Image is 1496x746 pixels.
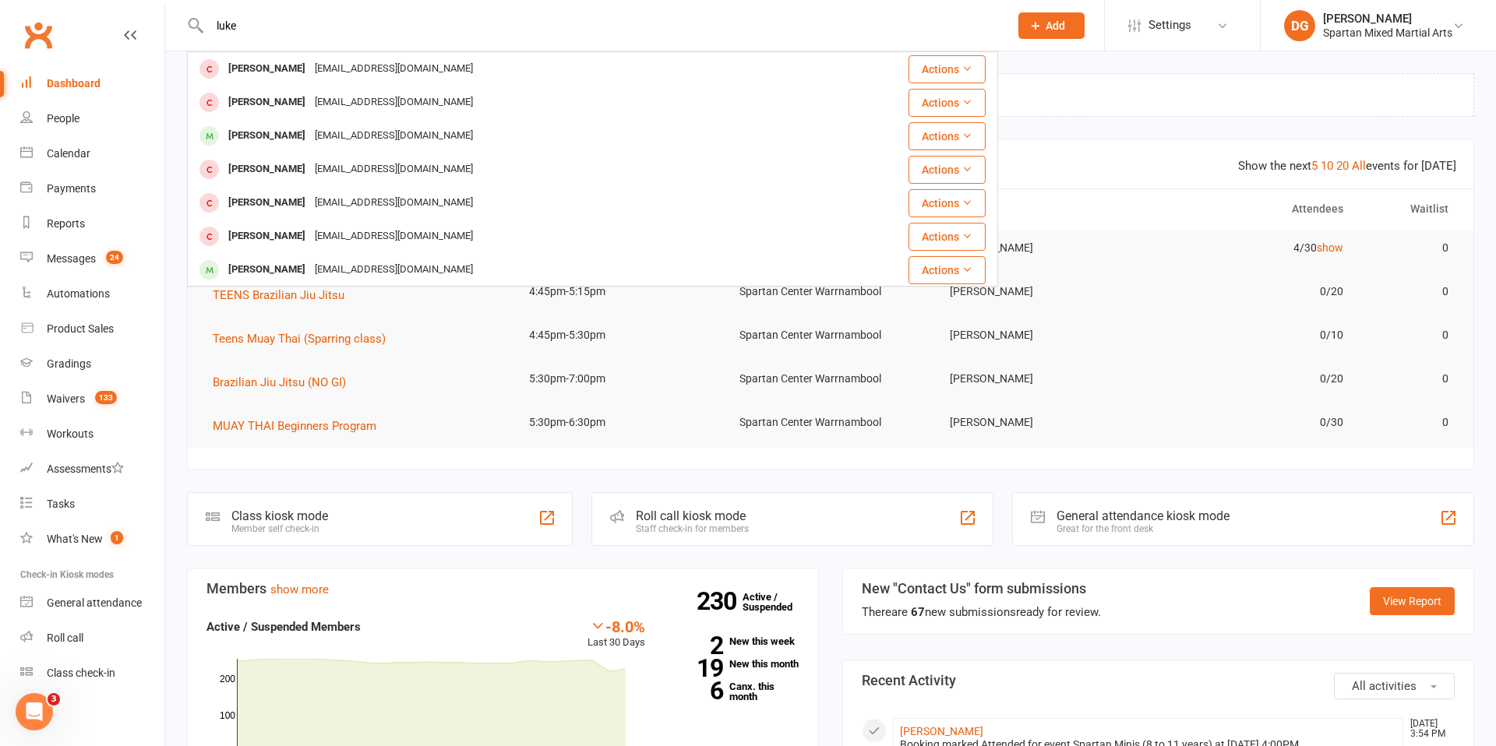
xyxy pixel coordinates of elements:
[47,667,115,679] div: Class check-in
[20,452,164,487] a: Assessments
[1146,404,1357,441] td: 0/30
[909,223,986,251] button: Actions
[20,66,164,101] a: Dashboard
[47,287,110,300] div: Automations
[213,373,357,392] button: Brazilian Jiu Jitsu (NO GI)
[224,259,310,281] div: [PERSON_NAME]
[1146,189,1357,229] th: Attendees
[47,632,83,644] div: Roll call
[1370,587,1455,615] a: View Report
[1317,241,1343,254] a: show
[909,189,986,217] button: Actions
[205,15,998,37] input: Search...
[206,620,361,634] strong: Active / Suspended Members
[1057,523,1230,534] div: Great for the front desk
[862,603,1101,621] div: There are new submissions ready for review.
[206,581,799,596] h3: Members
[1238,157,1456,175] div: Show the next events for [DATE]
[20,241,164,276] a: Messages 24
[669,634,723,657] strong: 2
[95,391,117,404] span: 133
[1323,12,1452,26] div: [PERSON_NAME]
[47,147,90,160] div: Calendar
[47,392,85,405] div: Waivers
[900,725,983,737] a: [PERSON_NAME]
[47,112,79,125] div: People
[1357,404,1462,441] td: 0
[636,523,749,534] div: Staff check-in for members
[936,404,1146,441] td: [PERSON_NAME]
[1148,8,1191,43] span: Settings
[20,276,164,311] a: Automations
[47,596,142,609] div: General attendance
[47,322,114,335] div: Product Sales
[725,404,936,441] td: Spartan Center Warrnambool
[636,508,749,523] div: Roll call kiosk mode
[310,158,478,181] div: [EMAIL_ADDRESS][DOMAIN_NAME]
[19,16,58,55] a: Clubworx
[515,273,725,310] td: 4:45pm-5:15pm
[47,252,96,265] div: Messages
[587,618,645,635] div: -8.0%
[310,125,478,147] div: [EMAIL_ADDRESS][DOMAIN_NAME]
[213,417,387,435] button: MUAY THAI Beginners Program
[213,329,397,348] button: Teens Muay Thai (Sparring class)
[106,251,123,264] span: 24
[936,317,1146,354] td: [PERSON_NAME]
[862,673,1455,688] h3: Recent Activity
[936,230,1146,266] td: [PERSON_NAME]
[725,317,936,354] td: Spartan Center Warrnambool
[310,192,478,214] div: [EMAIL_ADDRESS][DOMAIN_NAME]
[48,693,60,706] span: 3
[231,523,328,534] div: Member self check-in
[1402,719,1454,739] time: [DATE] 3:54 PM
[725,361,936,397] td: Spartan Center Warrnambool
[47,182,96,195] div: Payments
[310,259,478,281] div: [EMAIL_ADDRESS][DOMAIN_NAME]
[1334,673,1455,699] button: All activities
[47,533,103,545] div: What's New
[1357,230,1462,266] td: 0
[47,217,85,230] div: Reports
[587,618,645,651] div: Last 30 Days
[515,404,725,441] td: 5:30pm-6:30pm
[47,463,124,475] div: Assessments
[697,589,743,613] strong: 230
[20,101,164,136] a: People
[909,256,986,284] button: Actions
[936,273,1146,310] td: [PERSON_NAME]
[669,659,799,669] a: 19New this month
[47,428,93,440] div: Workouts
[1357,273,1462,310] td: 0
[1311,159,1318,173] a: 5
[1357,189,1462,229] th: Waitlist
[20,487,164,522] a: Tasks
[1146,230,1357,266] td: 4/30
[213,375,346,389] span: Brazilian Jiu Jitsu (NO GI)
[1352,679,1417,693] span: All activities
[224,225,310,248] div: [PERSON_NAME]
[909,156,986,184] button: Actions
[224,192,310,214] div: [PERSON_NAME]
[310,91,478,114] div: [EMAIL_ADDRESS][DOMAIN_NAME]
[1321,159,1333,173] a: 10
[224,91,310,114] div: [PERSON_NAME]
[936,361,1146,397] td: [PERSON_NAME]
[515,317,725,354] td: 4:45pm-5:30pm
[224,125,310,147] div: [PERSON_NAME]
[20,311,164,347] a: Product Sales
[20,382,164,417] a: Waivers 133
[224,58,310,80] div: [PERSON_NAME]
[1323,26,1452,40] div: Spartan Mixed Martial Arts
[111,531,123,544] span: 1
[20,586,164,621] a: General attendance kiosk mode
[862,581,1101,596] h3: New "Contact Us" form submissions
[20,656,164,691] a: Class kiosk mode
[224,158,310,181] div: [PERSON_NAME]
[669,681,799,702] a: 6Canx. this month
[725,273,936,310] td: Spartan Center Warrnambool
[47,498,75,510] div: Tasks
[20,136,164,171] a: Calendar
[310,58,478,80] div: [EMAIL_ADDRESS][DOMAIN_NAME]
[909,55,986,83] button: Actions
